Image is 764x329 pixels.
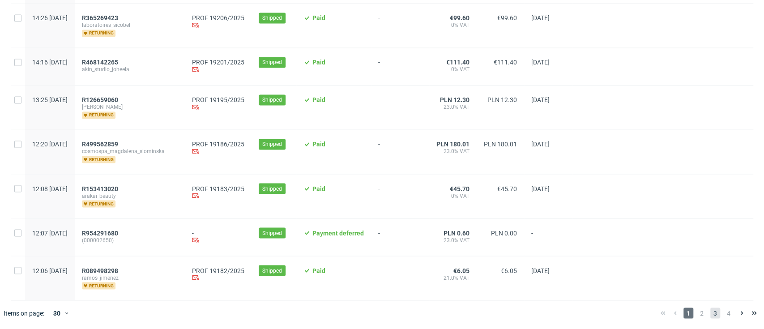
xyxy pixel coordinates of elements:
span: Shipped [262,58,282,66]
span: arakai_beauty [82,192,178,199]
span: [DATE] [531,96,550,103]
span: cosmospa_magdalena_slominska [82,148,178,155]
span: 23.0% VAT [436,148,469,155]
span: - [378,141,422,163]
span: 2 [697,308,707,318]
span: R089498298 [82,267,118,274]
span: 14:16 [DATE] [32,59,68,66]
a: PROF 19201/2025 [192,59,244,66]
span: €111.40 [446,59,469,66]
span: Shipped [262,14,282,22]
a: R365269423 [82,14,120,21]
span: Paid [312,14,325,21]
span: 23.0% VAT [436,103,469,111]
span: 1 [683,308,693,318]
span: R468142265 [82,59,118,66]
span: 21.0% VAT [436,274,469,281]
span: R954291680 [82,229,118,236]
a: PROF 19182/2025 [192,267,244,274]
span: Paid [312,96,325,103]
span: returning [82,282,115,289]
span: 12:06 [DATE] [32,267,68,274]
span: PLN 12.30 [487,96,517,103]
span: 0% VAT [436,66,469,73]
span: R126659060 [82,96,118,103]
span: Paid [312,141,325,148]
span: €111.40 [494,59,517,66]
div: - [192,229,244,245]
span: - [378,185,422,207]
a: R468142265 [82,59,120,66]
span: 4 [724,308,734,318]
span: 0% VAT [436,21,469,29]
span: Items on page: [4,308,44,317]
span: €99.60 [497,14,517,21]
span: Shipped [262,96,282,104]
span: [DATE] [531,267,550,274]
span: Paid [312,185,325,192]
span: returning [82,156,115,163]
span: [DATE] [531,59,550,66]
a: R153413020 [82,185,120,192]
span: akin_studio_joheela [82,66,178,73]
span: - [378,229,422,245]
a: R954291680 [82,229,120,236]
span: 23.0% VAT [436,236,469,244]
span: 14:26 [DATE] [32,14,68,21]
span: - [531,229,565,245]
span: €6.05 [453,267,469,274]
span: R499562859 [82,141,118,148]
span: €45.70 [497,185,517,192]
span: - [378,59,422,74]
span: returning [82,30,115,37]
span: 13:25 [DATE] [32,96,68,103]
span: Shipped [262,266,282,274]
span: 12:20 [DATE] [32,141,68,148]
span: (000002650) [82,236,178,244]
span: PLN 0.00 [491,229,517,236]
a: R499562859 [82,141,120,148]
span: Shipped [262,184,282,192]
span: R365269423 [82,14,118,21]
span: PLN 180.01 [436,141,469,148]
span: - [378,267,422,289]
div: 30 [48,307,64,319]
span: €45.70 [450,185,469,192]
a: PROF 19195/2025 [192,96,244,103]
span: ramos_jimenez [82,274,178,281]
span: Shipped [262,229,282,237]
span: Paid [312,59,325,66]
span: [DATE] [531,185,550,192]
span: Payment deferred [312,229,364,236]
span: 12:07 [DATE] [32,229,68,236]
span: R153413020 [82,185,118,192]
span: returning [82,111,115,119]
a: R126659060 [82,96,120,103]
span: [DATE] [531,141,550,148]
a: PROF 19183/2025 [192,185,244,192]
span: 0% VAT [436,192,469,199]
span: returning [82,200,115,207]
span: [DATE] [531,14,550,21]
span: PLN 12.30 [440,96,469,103]
span: 3 [710,308,720,318]
span: laboratoires_sicobel [82,21,178,29]
span: €6.05 [501,267,517,274]
span: [PERSON_NAME] [82,103,178,111]
span: Paid [312,267,325,274]
span: PLN 0.60 [444,229,469,236]
a: PROF 19186/2025 [192,141,244,148]
a: PROF 19206/2025 [192,14,244,21]
span: €99.60 [450,14,469,21]
span: PLN 180.01 [484,141,517,148]
span: 12:08 [DATE] [32,185,68,192]
a: R089498298 [82,267,120,274]
span: Shipped [262,140,282,148]
span: - [378,96,422,119]
span: - [378,14,422,37]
